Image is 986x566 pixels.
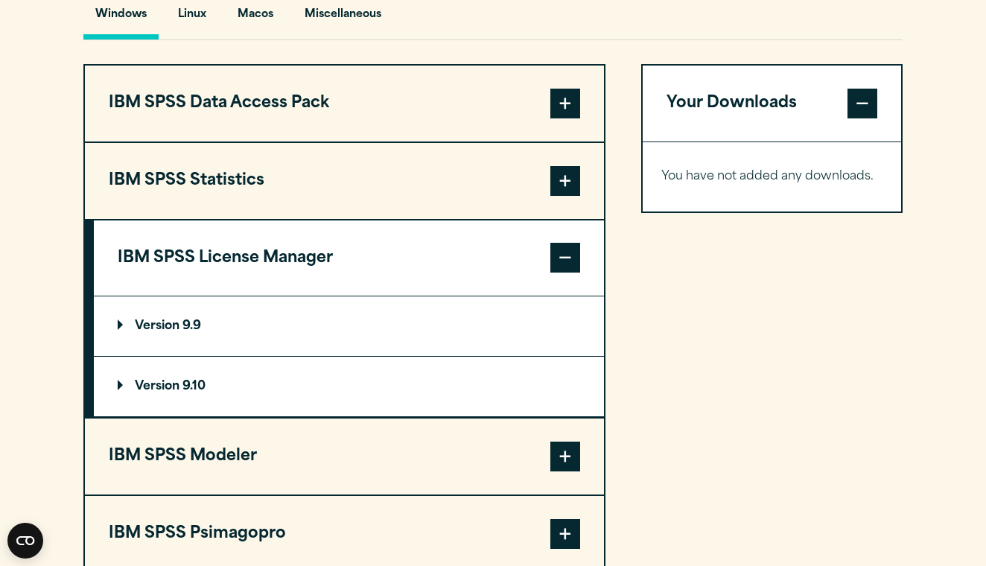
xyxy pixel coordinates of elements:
button: IBM SPSS License Manager [94,220,604,296]
p: You have not added any downloads. [661,166,882,188]
p: Version 9.9 [118,320,201,332]
button: IBM SPSS Statistics [85,143,604,219]
div: IBM SPSS License Manager [94,296,604,417]
button: Your Downloads [643,66,901,141]
summary: Version 9.9 [94,296,604,356]
button: IBM SPSS Data Access Pack [85,66,604,141]
button: IBM SPSS Modeler [85,419,604,495]
p: Version 9.10 [118,381,206,392]
button: Open CMP widget [7,523,43,559]
summary: Version 9.10 [94,357,604,416]
div: Your Downloads [643,141,901,212]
